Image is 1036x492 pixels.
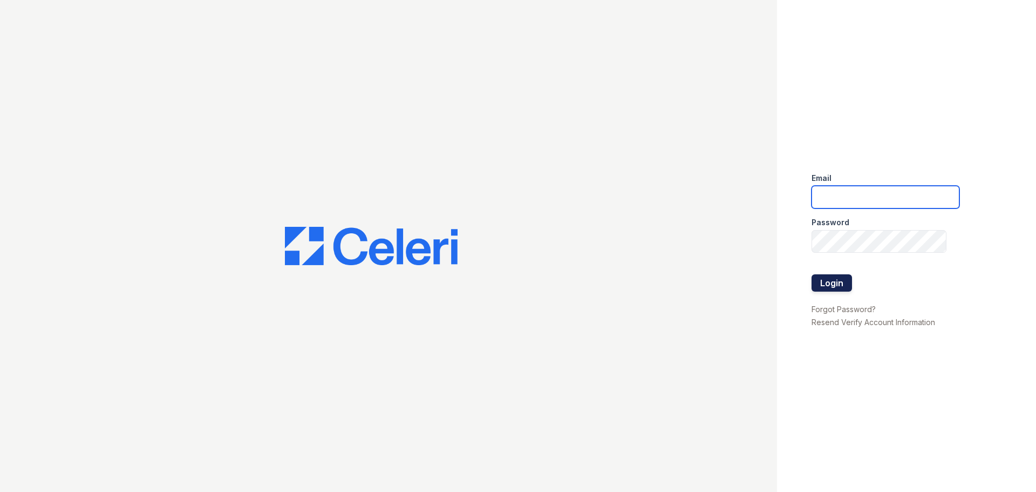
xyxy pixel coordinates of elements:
[812,305,876,314] a: Forgot Password?
[812,318,935,327] a: Resend Verify Account Information
[812,274,852,292] button: Login
[812,173,831,184] label: Email
[285,227,458,266] img: CE_Logo_Blue-a8612792a0a2168367f1c8372b55b34899dd931a85d93a1a3d3e32e68fde9ad4.png
[812,217,849,228] label: Password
